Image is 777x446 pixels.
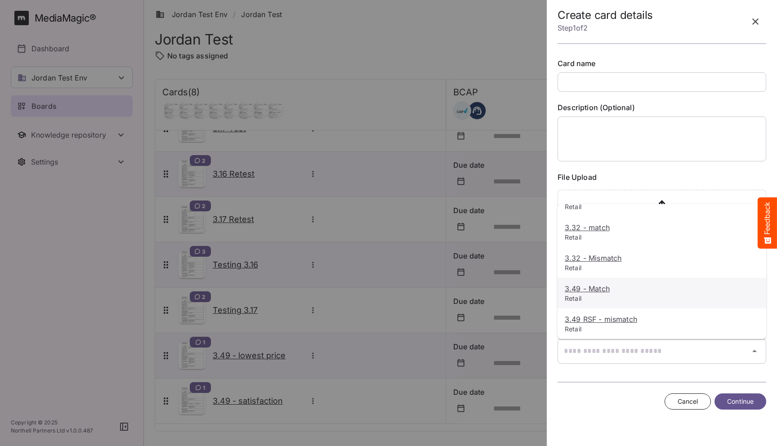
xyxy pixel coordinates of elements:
p: Retail [565,233,759,242]
u: 3.32 - Mismatch [565,254,621,263]
p: Retail [565,325,759,334]
p: Retail [565,263,759,272]
p: Retail [565,202,759,211]
u: 3.49 RSF - mismatch [565,315,637,324]
u: 3.32 - match [565,223,610,232]
p: Retail [565,294,759,303]
button: Feedback [758,197,777,249]
u: 3.49 - Match [565,284,610,293]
